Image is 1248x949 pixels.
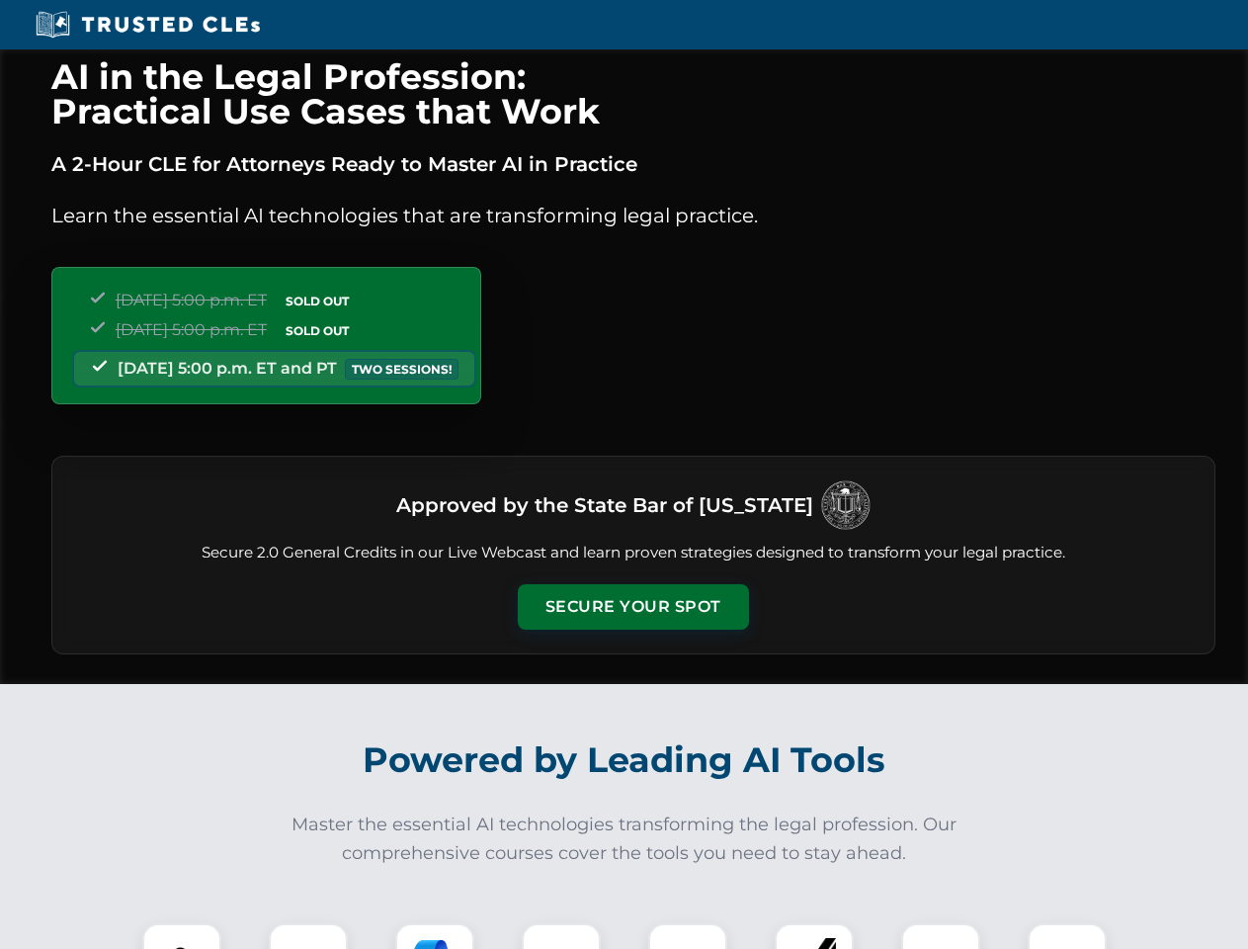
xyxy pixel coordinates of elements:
span: [DATE] 5:00 p.m. ET [116,320,267,339]
p: Master the essential AI technologies transforming the legal profession. Our comprehensive courses... [279,811,970,868]
img: Logo [821,480,871,530]
button: Secure Your Spot [518,584,749,630]
img: Trusted CLEs [30,10,266,40]
p: Secure 2.0 General Credits in our Live Webcast and learn proven strategies designed to transform ... [76,542,1191,564]
span: SOLD OUT [279,291,356,311]
h1: AI in the Legal Profession: Practical Use Cases that Work [51,59,1215,129]
h3: Approved by the State Bar of [US_STATE] [396,487,813,523]
h2: Powered by Leading AI Tools [77,726,1172,795]
p: Learn the essential AI technologies that are transforming legal practice. [51,200,1215,231]
span: SOLD OUT [279,320,356,341]
p: A 2-Hour CLE for Attorneys Ready to Master AI in Practice [51,148,1215,180]
span: [DATE] 5:00 p.m. ET [116,291,267,309]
